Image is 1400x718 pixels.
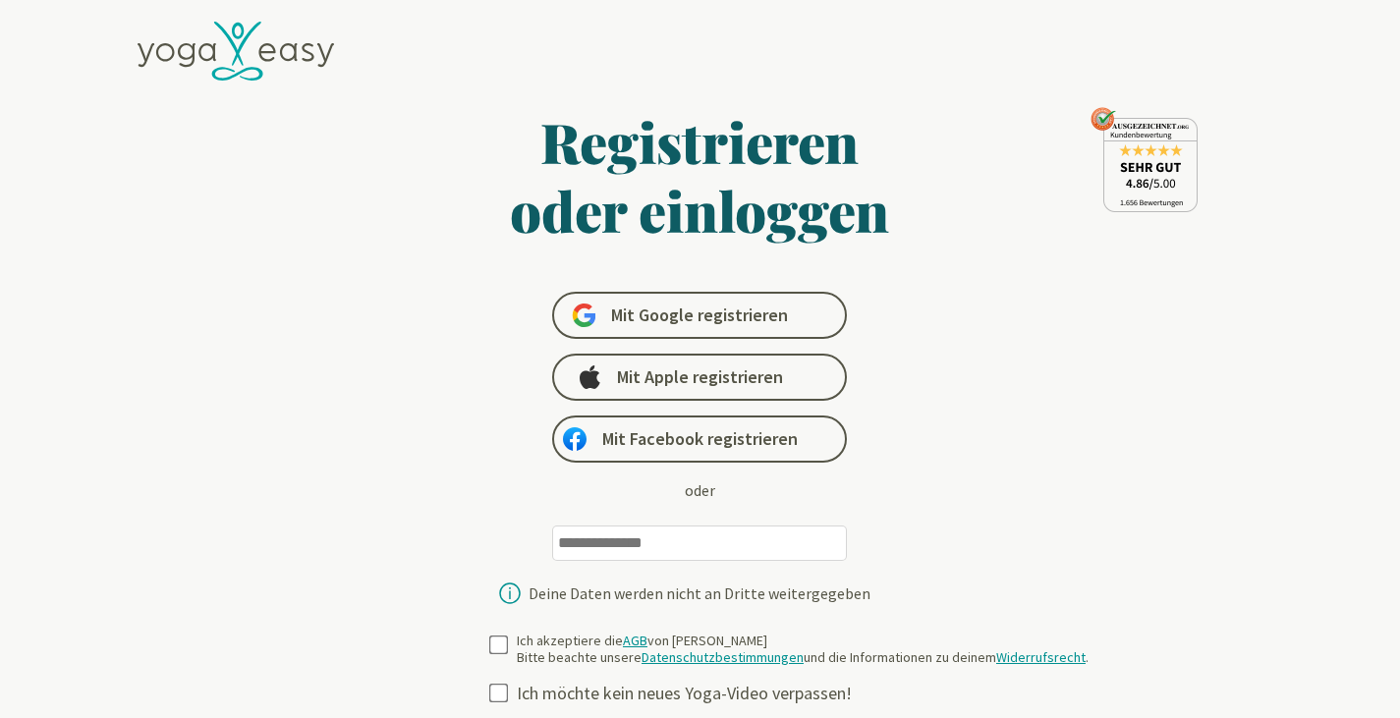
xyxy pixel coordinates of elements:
a: Mit Apple registrieren [552,354,847,401]
a: Widerrufsrecht [996,648,1086,666]
a: Mit Facebook registrieren [552,415,847,463]
div: oder [685,478,715,502]
div: Ich möchte kein neues Yoga-Video verpassen! [517,683,1104,705]
div: Ich akzeptiere die von [PERSON_NAME] Bitte beachte unsere und die Informationen zu deinem . [517,633,1089,667]
img: ausgezeichnet_seal.png [1091,107,1198,212]
a: Datenschutzbestimmungen [642,648,804,666]
span: Mit Apple registrieren [617,365,783,389]
span: Mit Google registrieren [611,304,788,327]
h1: Registrieren oder einloggen [320,107,1081,245]
div: Deine Daten werden nicht an Dritte weitergegeben [529,585,870,601]
a: AGB [623,632,647,649]
a: Mit Google registrieren [552,292,847,339]
span: Mit Facebook registrieren [602,427,798,451]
